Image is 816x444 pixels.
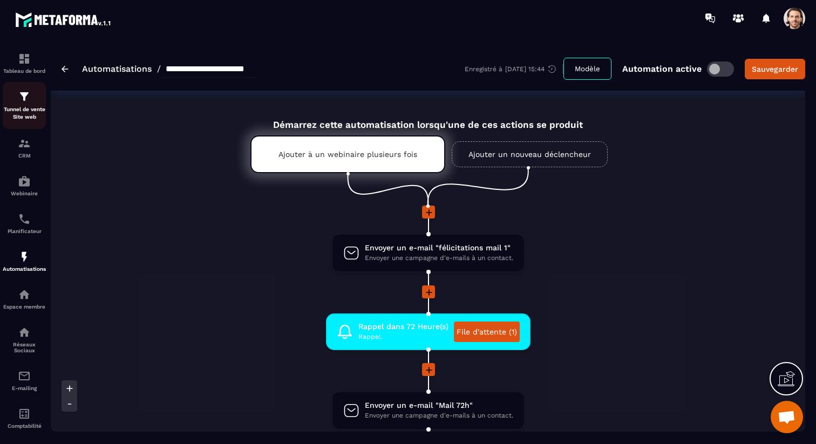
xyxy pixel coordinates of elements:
[3,129,46,167] a: formationformationCRM
[3,318,46,361] a: social-networksocial-networkRéseaux Sociaux
[278,150,417,159] p: Ajouter à un webinaire plusieurs fois
[157,64,161,74] span: /
[3,304,46,310] p: Espace membre
[3,228,46,234] p: Planificateur
[3,82,46,129] a: formationformationTunnel de vente Site web
[18,288,31,301] img: automations
[358,332,448,342] span: Rappel.
[62,66,69,72] img: arrow
[365,400,513,411] span: Envoyer un e-mail "Mail 72h"
[223,107,633,130] div: Démarrez cette automatisation lorsqu'une de ces actions se produit
[505,65,545,73] p: [DATE] 15:44
[18,250,31,263] img: automations
[18,213,31,226] img: scheduler
[18,52,31,65] img: formation
[18,137,31,150] img: formation
[15,10,112,29] img: logo
[82,64,152,74] a: Automatisations
[3,341,46,353] p: Réseaux Sociaux
[18,370,31,382] img: email
[18,326,31,339] img: social-network
[454,322,520,342] a: File d'attente (1)
[771,401,803,433] a: Ouvrir le chat
[3,68,46,74] p: Tableau de bord
[3,385,46,391] p: E-mailing
[18,175,31,188] img: automations
[3,399,46,437] a: accountantaccountantComptabilité
[3,280,46,318] a: automationsautomationsEspace membre
[3,266,46,272] p: Automatisations
[752,64,798,74] div: Sauvegarder
[3,423,46,429] p: Comptabilité
[3,204,46,242] a: schedulerschedulerPlanificateur
[745,59,805,79] button: Sauvegarder
[3,361,46,399] a: emailemailE-mailing
[3,44,46,82] a: formationformationTableau de bord
[563,58,611,80] button: Modèle
[3,190,46,196] p: Webinaire
[18,407,31,420] img: accountant
[3,106,46,121] p: Tunnel de vente Site web
[3,242,46,280] a: automationsautomationsAutomatisations
[365,253,513,263] span: Envoyer une campagne d'e-mails à un contact.
[3,167,46,204] a: automationsautomationsWebinaire
[622,64,702,74] p: Automation active
[365,411,513,421] span: Envoyer une campagne d'e-mails à un contact.
[452,141,608,167] a: Ajouter un nouveau déclencheur
[3,153,46,159] p: CRM
[18,90,31,103] img: formation
[465,64,563,74] div: Enregistré à
[365,243,513,253] span: Envoyer un e-mail "félicitations mail 1"
[358,322,448,332] span: Rappel dans 72 Heure(s)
